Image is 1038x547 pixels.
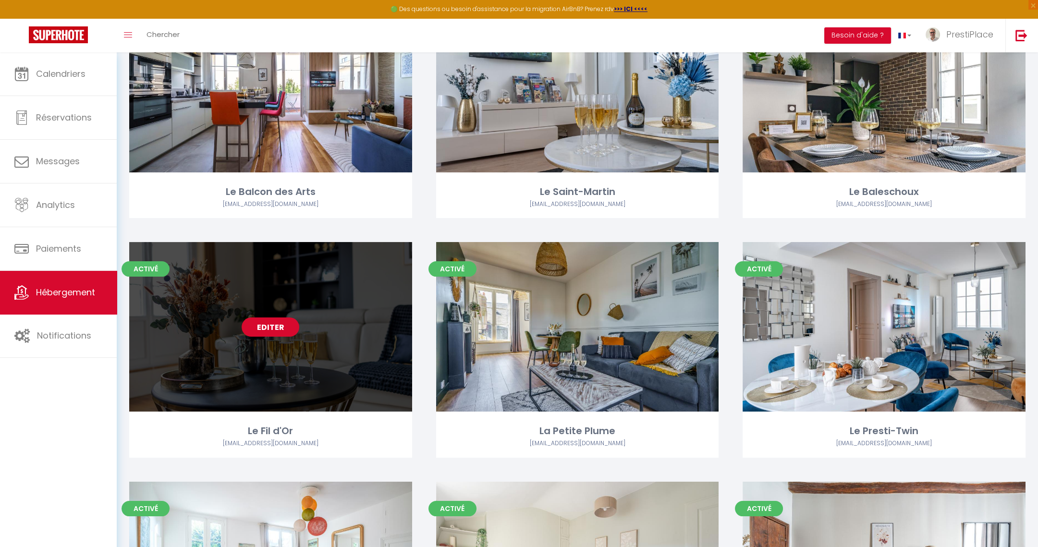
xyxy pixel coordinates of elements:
[428,261,476,277] span: Activé
[29,26,88,43] img: Super Booking
[37,329,91,341] span: Notifications
[743,424,1026,438] div: Le Presti-Twin
[139,19,187,52] a: Chercher
[122,261,170,277] span: Activé
[129,184,412,199] div: Le Balcon des Arts
[242,317,299,337] a: Editer
[946,28,993,40] span: PrestiPlace
[743,439,1026,448] div: Airbnb
[918,19,1005,52] a: ... PrestiPlace
[824,27,891,44] button: Besoin d'aide ?
[428,501,476,516] span: Activé
[36,68,85,80] span: Calendriers
[122,501,170,516] span: Activé
[735,261,783,277] span: Activé
[36,286,95,298] span: Hébergement
[614,5,647,13] a: >>> ICI <<<<
[436,184,719,199] div: Le Saint-Martin
[743,200,1026,209] div: Airbnb
[36,199,75,211] span: Analytics
[36,155,80,167] span: Messages
[36,111,92,123] span: Réservations
[926,27,940,42] img: ...
[129,200,412,209] div: Airbnb
[1015,29,1027,41] img: logout
[147,29,180,39] span: Chercher
[436,424,719,438] div: La Petite Plume
[129,439,412,448] div: Airbnb
[436,439,719,448] div: Airbnb
[735,501,783,516] span: Activé
[743,184,1026,199] div: Le Baleschoux
[129,424,412,438] div: Le Fil d'Or
[36,243,81,255] span: Paiements
[436,200,719,209] div: Airbnb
